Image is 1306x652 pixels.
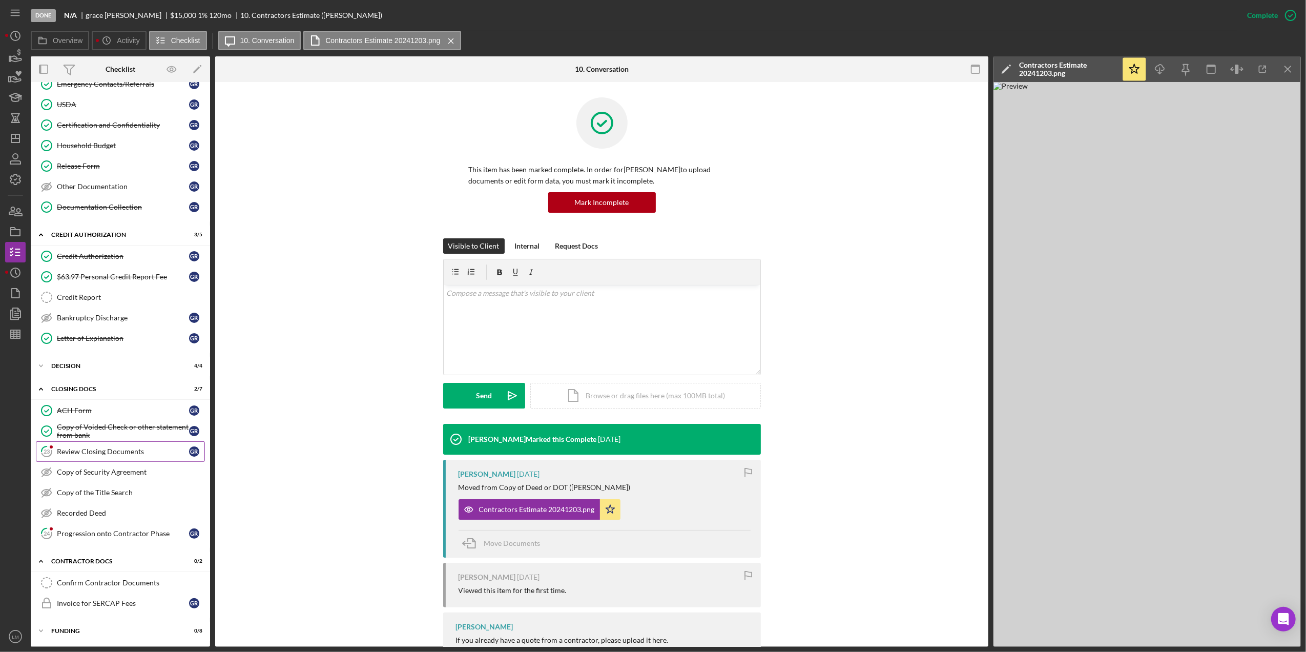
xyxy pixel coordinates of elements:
button: Move Documents [459,531,551,556]
div: Progression onto Contractor Phase [57,529,189,538]
a: Certification and Confidentialitygr [36,115,205,135]
button: Checklist [149,31,207,50]
a: Copy of Voided Check or other statement from bankgr [36,421,205,441]
b: N/A [64,11,77,19]
div: CLOSING DOCS [51,386,177,392]
div: g r [189,598,199,608]
a: Copy of the Title Search [36,482,205,503]
div: Mark Incomplete [575,192,629,213]
time: 2024-11-15 18:01 [517,573,540,581]
div: 10. Contractors Estimate ([PERSON_NAME]) [240,11,382,19]
tspan: 24 [44,530,50,537]
p: This item has been marked complete. In order for [PERSON_NAME] to upload documents or edit form d... [469,164,735,187]
div: g r [189,333,199,343]
div: 3 / 5 [184,232,202,238]
button: Complete [1237,5,1301,26]
a: Credit Authorizationgr [36,246,205,267]
button: 10. Conversation [218,31,301,50]
a: Documentation Collectiongr [36,197,205,217]
div: Other Documentation [57,182,189,191]
a: Credit Report [36,287,205,308]
button: LM [5,626,26,647]
img: Preview [993,82,1301,647]
button: Visible to Client [443,238,505,254]
label: Activity [117,36,139,45]
div: g r [189,313,199,323]
div: Household Budget [57,141,189,150]
div: $15,000 [170,11,196,19]
a: Confirm Contractor Documents [36,573,205,593]
div: 10. Conversation [575,65,629,73]
div: CREDIT AUTHORIZATION [51,232,177,238]
a: Household Budgetgr [36,135,205,156]
button: Activity [92,31,146,50]
div: Complete [1247,5,1278,26]
time: 2024-12-04 14:51 [598,435,621,443]
div: Copy of the Title Search [57,488,204,497]
div: g r [189,140,199,151]
button: Overview [31,31,89,50]
a: Recorded Deed [36,503,205,523]
label: 10. Conversation [240,36,295,45]
label: Overview [53,36,82,45]
div: g r [189,251,199,261]
div: Request Docs [555,238,598,254]
div: g r [189,272,199,282]
a: Bankruptcy Dischargegr [36,308,205,328]
div: Invoice for SERCAP Fees [57,599,189,607]
div: Contractors Estimate 20241203.png [1019,61,1116,77]
button: Internal [510,238,545,254]
div: Decision [51,363,177,369]
div: Contractor Docs [51,558,177,564]
div: [PERSON_NAME] [456,623,513,631]
button: Send [443,383,525,409]
div: Emergency Contacts/Referrals [57,80,189,88]
button: Contractors Estimate 20241203.png [459,499,620,520]
div: 1 % [198,11,208,19]
div: 120 mo [209,11,232,19]
div: g r [189,120,199,130]
label: Checklist [171,36,200,45]
div: g r [189,446,199,457]
a: Release Formgr [36,156,205,176]
div: Internal [515,238,540,254]
div: Contractors Estimate 20241203.png [479,505,595,514]
div: Done [31,9,56,22]
div: g r [189,405,199,416]
div: Copy of Voided Check or other statement from bank [57,423,189,439]
div: Confirm Contractor Documents [57,579,204,587]
div: Copy of Security Agreement [57,468,204,476]
a: Other Documentationgr [36,176,205,197]
div: g r [189,528,199,539]
div: [PERSON_NAME] [459,573,516,581]
div: Certification and Confidentiality [57,121,189,129]
time: 2024-12-04 14:51 [517,470,540,478]
div: 0 / 2 [184,558,202,564]
a: $63.97 Personal Credit Report Feegr [36,267,205,287]
div: Credit Report [57,293,204,301]
div: g r [189,426,199,436]
a: USDAgr [36,94,205,115]
div: Letter of Explanation [57,334,189,342]
span: Move Documents [484,539,541,547]
a: 23Review Closing Documentsgr [36,441,205,462]
div: g r [189,79,199,89]
div: Open Intercom Messenger [1271,607,1296,631]
div: 0 / 8 [184,628,202,634]
a: ACH Formgr [36,400,205,421]
a: Invoice for SERCAP Feesgr [36,593,205,614]
div: Checklist [106,65,135,73]
div: g r [189,202,199,212]
div: If you already have a quote from a contractor, please upload it here. [456,636,751,644]
div: [PERSON_NAME] Marked this Complete [469,435,597,443]
div: USDA [57,100,189,109]
a: 24Progression onto Contractor Phasegr [36,523,205,544]
div: g r [189,161,199,171]
button: Mark Incomplete [548,192,656,213]
div: Visible to Client [448,238,500,254]
text: LM [12,634,18,640]
div: Bankruptcy Discharge [57,314,189,322]
div: g r [189,99,199,110]
button: Contractors Estimate 20241203.png [303,31,461,50]
div: grace [PERSON_NAME] [86,11,170,19]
